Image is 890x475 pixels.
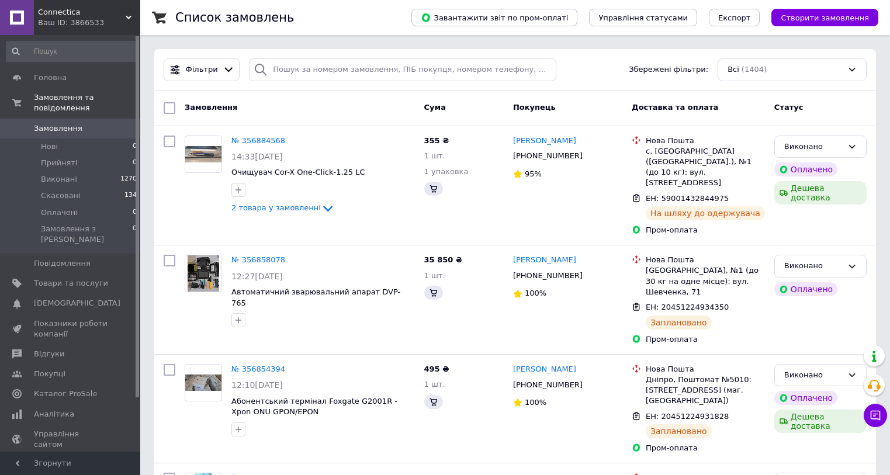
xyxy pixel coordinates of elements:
a: № 356858078 [231,255,285,264]
button: Створити замовлення [771,9,878,26]
input: Пошук за номером замовлення, ПІБ покупця, номером телефону, Email, номером накладної [249,58,556,81]
div: На шляху до одержувача [646,206,765,220]
img: Фото товару [188,255,219,292]
div: [PHONE_NUMBER] [511,268,585,283]
div: Оплачено [774,162,837,176]
div: Пром-оплата [646,225,765,235]
a: [PERSON_NAME] [513,255,576,266]
div: с. [GEOGRAPHIC_DATA] ([GEOGRAPHIC_DATA].), №1 (до 10 кг): вул. [STREET_ADDRESS] [646,146,765,189]
span: Товари та послуги [34,278,108,289]
span: Статус [774,103,804,112]
button: Завантажити звіт по пром-оплаті [411,9,577,26]
span: Фільтри [186,64,218,75]
span: Автоматичний зварювальний апарат DVP-765 [231,287,400,307]
span: Замовлення [185,103,237,112]
img: Фото товару [185,375,221,391]
a: Абонентський термінал Foxgate G2001R - Хpon ONU GPON/EPON [231,397,397,417]
input: Пошук [6,41,138,62]
span: Замовлення [34,123,82,134]
div: Пром-оплата [646,443,765,453]
a: № 356884568 [231,136,285,145]
span: Управління сайтом [34,429,108,450]
span: ЕН: 20451224934350 [646,303,729,311]
span: Показники роботи компанії [34,318,108,339]
span: Аналітика [34,409,74,419]
div: Нова Пошта [646,136,765,146]
h1: Список замовлень [175,11,294,25]
button: Чат з покупцем [864,404,887,427]
span: Виконані [41,174,77,185]
a: Створити замовлення [760,13,878,22]
div: Виконано [784,141,843,153]
span: Покупці [34,369,65,379]
span: 495 ₴ [424,365,449,373]
span: ЕН: 59001432844975 [646,194,729,203]
span: Всі [728,64,739,75]
span: 95% [525,169,542,178]
div: [GEOGRAPHIC_DATA], №1 (до 30 кг на одне місце): вул. Шевченка, 71 [646,265,765,297]
a: Фото товару [185,136,222,173]
span: 100% [525,398,546,407]
span: 1 упаковка [424,167,469,176]
span: ЕН: 20451224931828 [646,412,729,421]
div: Оплачено [774,282,837,296]
span: 12:27[DATE] [231,272,283,281]
span: Повідомлення [34,258,91,269]
span: Скасовані [41,190,81,201]
span: Connectica [38,7,126,18]
button: Експорт [709,9,760,26]
span: 355 ₴ [424,136,449,145]
span: Управління статусами [598,13,688,22]
a: [PERSON_NAME] [513,364,576,375]
div: Заплановано [646,424,712,438]
div: Дніпро, Поштомат №5010: [STREET_ADDRESS] (маг. [GEOGRAPHIC_DATA]) [646,375,765,407]
a: Фото товару [185,255,222,292]
div: Пром-оплата [646,334,765,345]
a: 2 товара у замовленні [231,203,335,212]
div: [PHONE_NUMBER] [511,377,585,393]
span: Замовлення з [PERSON_NAME] [41,224,133,245]
span: Нові [41,141,58,152]
span: 1 шт. [424,380,445,389]
span: 1 шт. [424,151,445,160]
span: Cума [424,103,446,112]
span: Створити замовлення [781,13,869,22]
div: Заплановано [646,315,712,330]
div: Виконано [784,369,843,382]
div: Ваш ID: 3866533 [38,18,140,28]
span: Покупець [513,103,556,112]
div: Оплачено [774,391,837,405]
div: Дешева доставка [774,181,867,204]
span: 12:10[DATE] [231,380,283,390]
span: 0 [133,224,137,245]
div: Нова Пошта [646,255,765,265]
span: Оплачені [41,207,78,218]
span: Замовлення та повідомлення [34,92,140,113]
span: 0 [133,207,137,218]
img: Фото товару [185,146,221,162]
a: [PERSON_NAME] [513,136,576,147]
span: 1270 [120,174,137,185]
button: Управління статусами [589,9,697,26]
a: № 356854394 [231,365,285,373]
span: Каталог ProSale [34,389,97,399]
span: 14:33[DATE] [231,152,283,161]
div: Дешева доставка [774,410,867,433]
span: 134 [124,190,137,201]
span: Головна [34,72,67,83]
div: Виконано [784,260,843,272]
span: Експорт [718,13,751,22]
div: Нова Пошта [646,364,765,375]
span: Відгуки [34,349,64,359]
span: Завантажити звіт по пром-оплаті [421,12,568,23]
span: 35 850 ₴ [424,255,462,264]
span: 2 товара у замовленні [231,204,321,213]
span: 0 [133,141,137,152]
span: (1404) [742,65,767,74]
div: [PHONE_NUMBER] [511,148,585,164]
span: Очищувач Cor-X One-Click-1.25 LC [231,168,365,176]
span: Збережені фільтри: [629,64,708,75]
span: Прийняті [41,158,77,168]
a: Фото товару [185,364,222,401]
